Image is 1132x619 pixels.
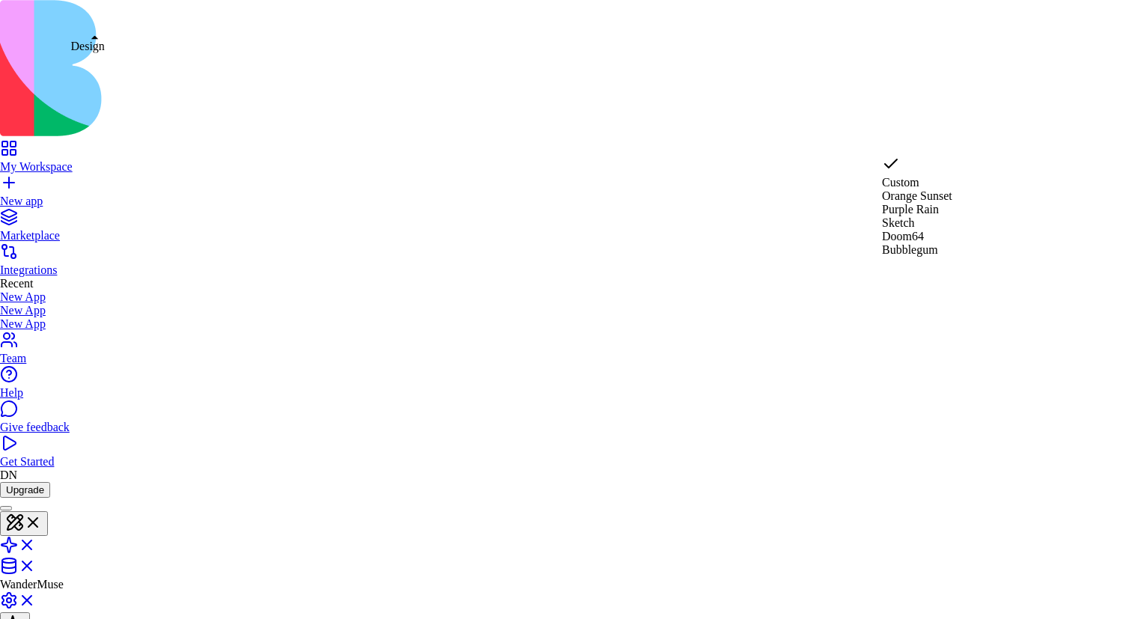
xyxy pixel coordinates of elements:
[882,216,915,229] span: Sketch
[882,203,939,216] span: Purple Rain
[882,189,952,202] span: Orange Sunset
[882,176,919,189] span: Custom
[882,243,938,256] span: Bubblegum
[12,73,213,132] h1: Discover Your Next Adventure
[12,13,126,34] a: WanderMuse
[36,13,126,34] span: WanderMuse
[882,230,924,243] span: Doom64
